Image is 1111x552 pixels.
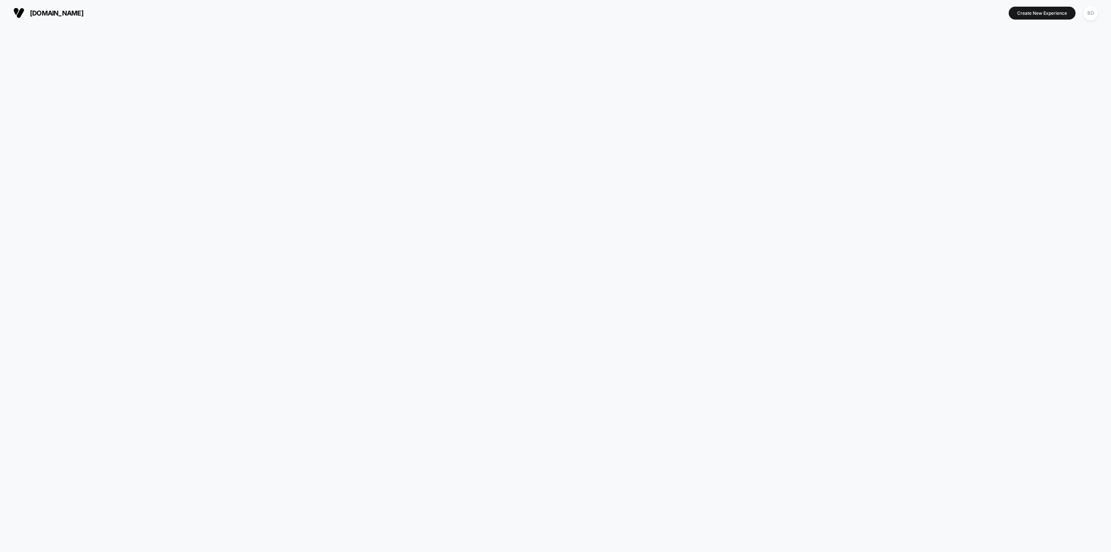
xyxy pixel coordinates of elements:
button: BD [1081,6,1100,21]
img: Visually logo [13,7,24,18]
button: [DOMAIN_NAME] [11,7,86,19]
div: BD [1083,6,1098,20]
button: Create New Experience [1009,7,1076,20]
span: [DOMAIN_NAME] [30,9,83,17]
